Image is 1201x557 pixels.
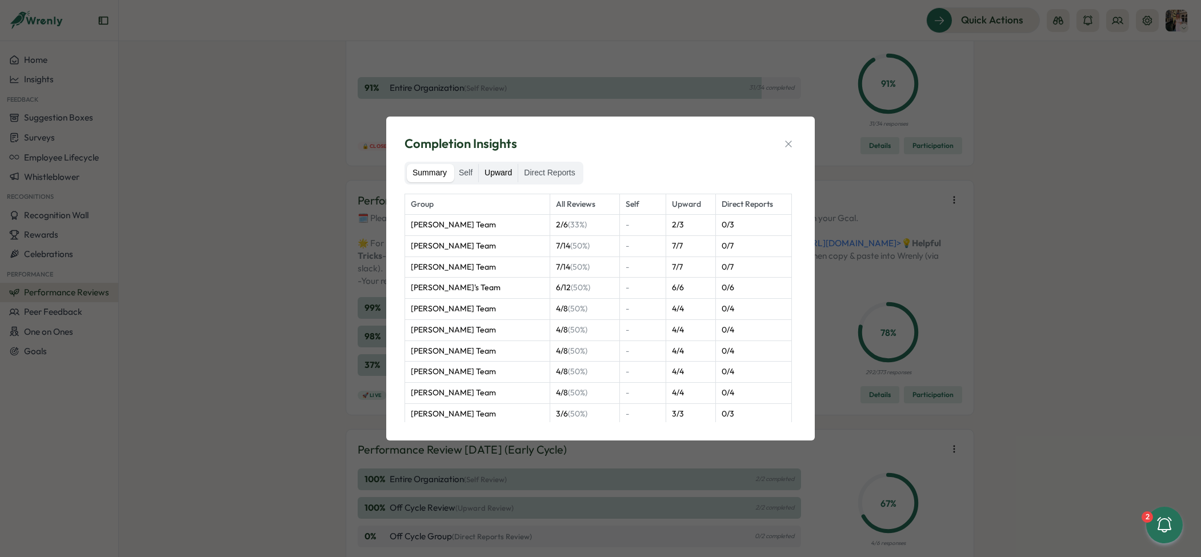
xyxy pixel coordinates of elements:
td: 0 / 4 [715,382,791,403]
td: - [619,299,666,320]
td: - [619,319,666,340]
td: [PERSON_NAME] Team [405,236,550,257]
td: 7 / 7 [666,257,715,278]
td: - [619,403,666,424]
td: 7 / 14 [550,236,619,257]
td: 3 / 6 [550,403,619,424]
label: Self [453,164,478,182]
td: - [619,382,666,403]
td: 4 / 8 [550,319,619,340]
td: 0 / 3 [715,403,791,424]
td: 4 / 4 [666,362,715,383]
th: Group [405,194,550,215]
span: Completion Insights [405,135,517,153]
td: 6 / 6 [666,278,715,299]
td: - [619,257,666,278]
td: 7 / 14 [550,257,619,278]
td: 4 / 8 [550,299,619,320]
span: (50%) [568,387,587,398]
td: 0 / 4 [715,362,791,383]
span: (50%) [570,262,590,272]
label: Upward [479,164,518,182]
td: 0 / 4 [715,299,791,320]
span: (50%) [570,241,590,251]
td: [PERSON_NAME] Team [405,319,550,340]
label: Summary [407,164,453,182]
td: [PERSON_NAME] Team [405,382,550,403]
td: 4 / 8 [550,362,619,383]
td: - [619,236,666,257]
td: 7 / 7 [666,236,715,257]
span: (50%) [568,408,587,419]
td: 3 / 3 [666,403,715,424]
td: 0 / 7 [715,236,791,257]
td: - [619,340,666,362]
td: - [619,362,666,383]
td: [PERSON_NAME] Team [405,257,550,278]
label: Direct Reports [518,164,581,182]
td: [PERSON_NAME]'s Team [405,278,550,299]
td: 0 / 7 [715,257,791,278]
td: [PERSON_NAME] Team [405,215,550,236]
td: - [619,215,666,236]
td: 4 / 4 [666,299,715,320]
td: 0 / 4 [715,340,791,362]
th: Self [619,194,666,215]
span: (50%) [571,282,590,292]
td: 4 / 8 [550,340,619,362]
td: 4 / 8 [550,382,619,403]
td: 0 / 3 [715,215,791,236]
th: Direct Reports [715,194,791,215]
td: 0 / 4 [715,319,791,340]
span: (50%) [568,346,587,356]
span: (50%) [568,324,587,335]
td: [PERSON_NAME] Team [405,299,550,320]
td: 2 / 3 [666,215,715,236]
button: 2 [1146,507,1183,543]
td: - [619,278,666,299]
td: 2 / 6 [550,215,619,236]
td: 4 / 4 [666,319,715,340]
div: 2 [1142,511,1153,523]
td: 4 / 4 [666,382,715,403]
td: 6 / 12 [550,278,619,299]
td: [PERSON_NAME] Team [405,362,550,383]
td: 0 / 6 [715,278,791,299]
td: [PERSON_NAME] Team [405,403,550,424]
td: [PERSON_NAME] Team [405,340,550,362]
span: (50%) [568,303,587,314]
span: (50%) [568,366,587,376]
th: All Reviews [550,194,619,215]
td: 4 / 4 [666,340,715,362]
th: Upward [666,194,715,215]
span: (33%) [568,219,587,230]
